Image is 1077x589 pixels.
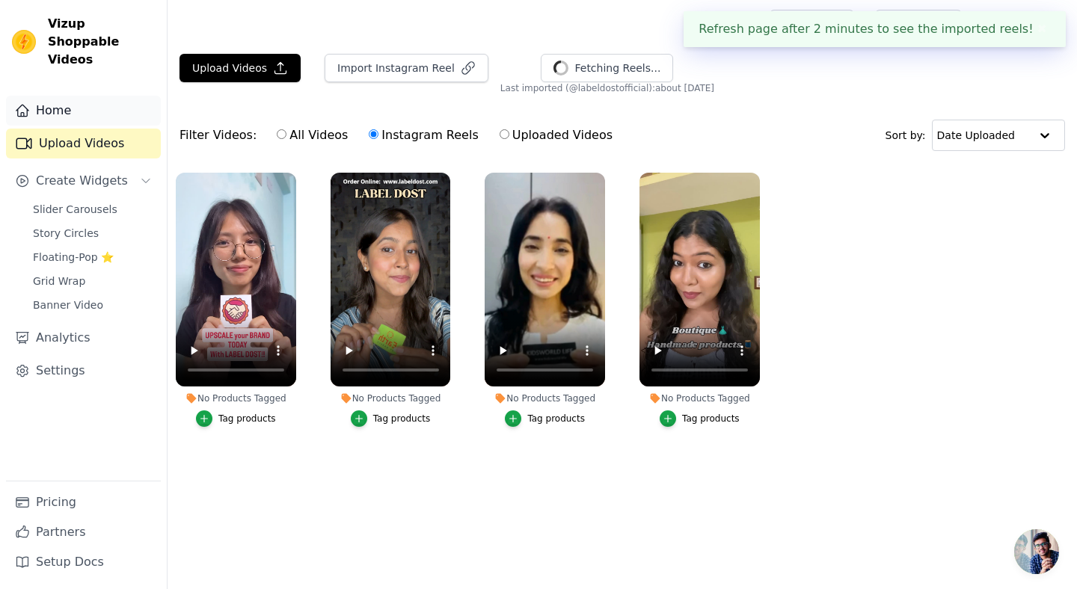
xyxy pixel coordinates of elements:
[639,392,760,404] div: No Products Tagged
[527,413,585,425] div: Tag products
[179,54,301,82] button: Upload Videos
[218,413,276,425] div: Tag products
[176,392,296,404] div: No Products Tagged
[6,129,161,158] a: Upload Videos
[541,54,673,82] button: Fetching Reels...
[33,226,99,241] span: Story Circles
[6,356,161,386] a: Settings
[998,10,1065,37] p: Label Dost
[505,410,585,427] button: Tag products
[6,487,161,517] a: Pricing
[351,410,431,427] button: Tag products
[325,54,488,82] button: Import Instagram Reel
[33,297,103,312] span: Banner Video
[369,129,378,139] input: Instagram Reels
[684,11,1066,47] div: Refresh page after 2 minutes to see the imported reels!
[682,413,740,425] div: Tag products
[24,199,161,220] a: Slider Carousels
[886,120,1066,151] div: Sort by:
[331,392,451,404] div: No Products Tagged
[12,30,36,54] img: Vizup
[1014,529,1059,574] div: Open chat
[276,126,349,145] label: All Videos
[6,517,161,547] a: Partners
[6,96,161,126] a: Home
[660,410,740,427] button: Tag products
[36,172,128,190] span: Create Widgets
[179,118,621,152] div: Filter Videos:
[500,82,714,94] span: Last imported (@ labeldostofficial ): about [DATE]
[500,129,509,139] input: Uploaded Videos
[196,410,276,427] button: Tag products
[499,126,613,145] label: Uploaded Videos
[24,247,161,268] a: Floating-Pop ⭐
[33,274,85,289] span: Grid Wrap
[875,10,961,38] a: Book Demo
[6,547,161,577] a: Setup Docs
[6,323,161,353] a: Analytics
[373,413,431,425] div: Tag products
[24,223,161,244] a: Story Circles
[24,271,161,292] a: Grid Wrap
[6,166,161,196] button: Create Widgets
[1034,20,1051,38] button: Close
[33,202,117,217] span: Slider Carousels
[277,129,286,139] input: All Videos
[24,294,161,315] a: Banner Video
[485,392,605,404] div: No Products Tagged
[368,126,479,145] label: Instagram Reels
[48,15,155,69] span: Vizup Shoppable Videos
[974,10,1065,37] button: L Label Dost
[770,10,854,38] a: Help Setup
[33,250,114,265] span: Floating-Pop ⭐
